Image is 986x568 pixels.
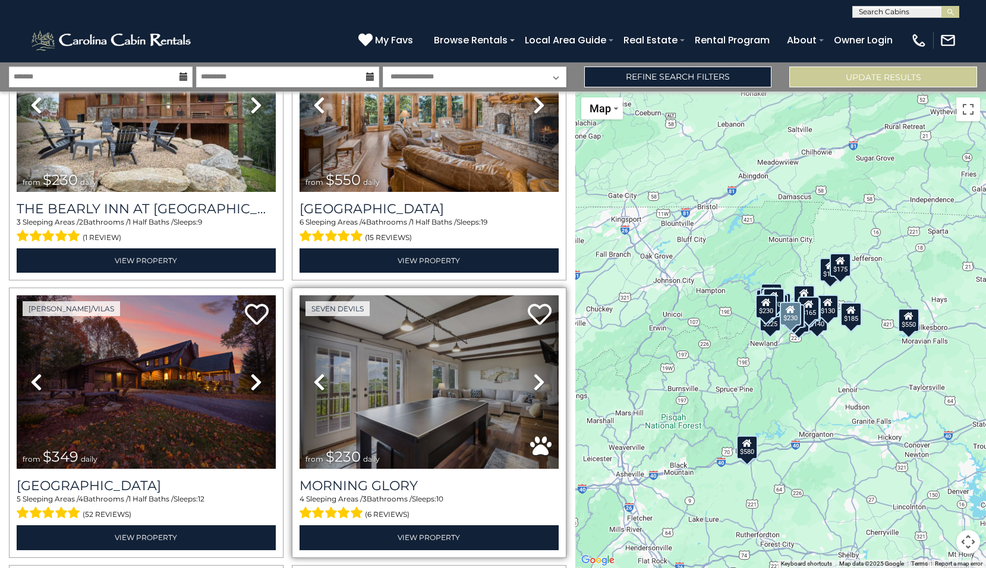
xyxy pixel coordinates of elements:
span: from [23,455,40,463]
span: daily [80,178,97,187]
span: $349 [43,448,78,465]
a: [GEOGRAPHIC_DATA] [300,201,559,217]
a: Browse Rentals [428,30,514,51]
div: $550 [899,308,920,332]
span: 1 Half Baths / [411,217,456,226]
span: 3 [363,494,367,503]
h3: Lake Haven Lodge [300,201,559,217]
span: 1 Half Baths / [128,494,174,503]
h3: The Bearly Inn at Eagles Nest [17,201,276,217]
span: 10 [436,494,443,503]
div: $270 [763,288,785,312]
a: Report a map error [935,560,982,567]
span: 6 [300,217,304,226]
span: from [305,178,323,187]
button: Update Results [789,67,977,87]
span: 4 [300,494,304,503]
div: $580 [736,436,758,459]
a: The Bearly Inn at [GEOGRAPHIC_DATA] [17,201,276,217]
a: View Property [300,248,559,273]
a: Add to favorites [528,302,552,328]
div: $225 [760,308,781,332]
span: 2 [79,217,83,226]
div: $130 [818,295,839,318]
span: 12 [198,494,204,503]
span: $550 [326,171,361,188]
img: mail-regular-white.png [940,32,956,49]
a: View Property [17,248,276,273]
span: 3 [17,217,21,226]
a: Local Area Guide [519,30,612,51]
a: Add to favorites [245,302,269,328]
div: Sleeping Areas / Bathrooms / Sleeps: [17,217,276,245]
span: daily [363,178,380,187]
a: Seven Devils [305,301,370,316]
div: $425 [760,288,782,311]
span: 5 [17,494,21,503]
span: 9 [198,217,202,226]
span: 19 [481,217,487,226]
div: $349 [793,285,815,309]
span: daily [81,455,97,463]
a: Refine Search Filters [584,67,772,87]
img: thumbnail_164767122.jpeg [300,295,559,469]
div: Sleeping Areas / Bathrooms / Sleeps: [17,494,276,522]
div: $185 [840,302,862,326]
span: $230 [326,448,361,465]
a: Terms (opens in new tab) [911,560,928,567]
span: daily [363,455,380,463]
div: $165 [798,296,820,320]
a: [PERSON_NAME]/Vilas [23,301,120,316]
span: from [23,178,40,187]
a: Rental Program [689,30,776,51]
button: Change map style [581,97,623,119]
span: (6 reviews) [365,507,409,522]
div: Sleeping Areas / Bathrooms / Sleeps: [300,217,559,245]
span: (52 reviews) [83,507,131,522]
span: (15 reviews) [365,230,412,245]
div: $230 [755,295,777,318]
a: Open this area in Google Maps (opens a new window) [578,553,618,568]
div: Sleeping Areas / Bathrooms / Sleeps: [300,494,559,522]
button: Map camera controls [956,530,980,554]
div: $175 [820,258,841,282]
button: Toggle fullscreen view [956,97,980,121]
a: [GEOGRAPHIC_DATA] [17,478,276,494]
img: thumbnail_163277924.jpeg [300,18,559,192]
div: $175 [830,253,851,277]
div: $230 [780,302,801,326]
span: 4 [78,494,83,503]
div: $395 [762,289,783,313]
img: Google [578,553,618,568]
div: $125 [761,283,783,307]
span: from [305,455,323,463]
span: $230 [43,171,78,188]
img: thumbnail_163281251.jpeg [17,295,276,469]
a: Real Estate [618,30,683,51]
span: 4 [361,217,366,226]
span: My Favs [375,33,413,48]
a: Owner Login [828,30,899,51]
a: Morning Glory [300,478,559,494]
span: Map [590,102,611,115]
span: Map data ©2025 Google [839,560,904,567]
a: View Property [300,525,559,550]
img: thumbnail_167078144.jpeg [17,18,276,192]
h3: Diamond Creek Lodge [17,478,276,494]
button: Keyboard shortcuts [781,560,832,568]
img: phone-regular-white.png [911,32,927,49]
a: View Property [17,525,276,550]
a: About [781,30,823,51]
img: White-1-2.png [30,29,194,52]
span: (1 review) [83,230,121,245]
span: 1 Half Baths / [128,217,174,226]
a: My Favs [358,33,416,48]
